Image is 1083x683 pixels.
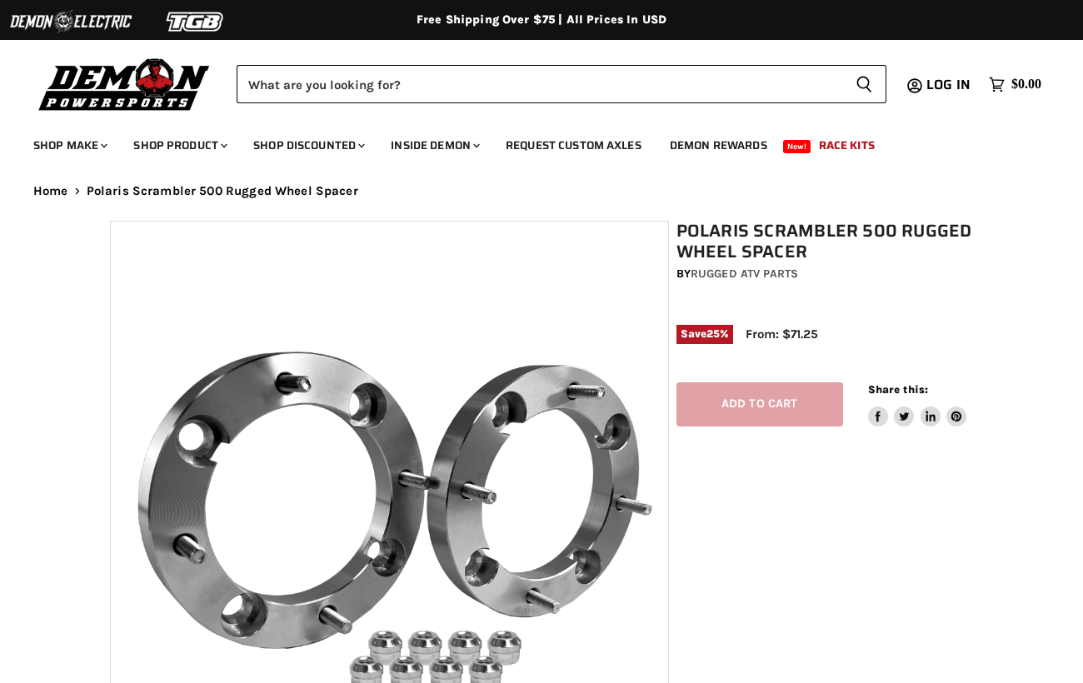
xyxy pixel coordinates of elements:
span: Log in [926,74,971,95]
h1: Polaris Scrambler 500 Rugged Wheel Spacer [676,221,981,262]
a: Demon Rewards [657,128,780,162]
a: $0.00 [981,72,1050,97]
div: by [676,265,981,283]
a: Request Custom Axles [493,128,654,162]
img: TGB Logo 2 [133,6,258,37]
span: From: $71.25 [746,327,818,341]
span: 25 [706,327,720,340]
a: Rugged ATV Parts [691,267,798,281]
form: Product [237,65,886,103]
button: Search [842,65,886,103]
a: Race Kits [806,128,887,162]
span: New! [783,140,811,153]
a: Inside Demon [378,128,490,162]
span: Polaris Scrambler 500 Rugged Wheel Spacer [87,184,358,198]
img: Demon Electric Logo 2 [8,6,133,37]
a: Shop Make [21,128,117,162]
img: Demon Powersports [33,54,216,113]
ul: Main menu [21,122,1037,162]
aside: Share this: [868,382,967,426]
a: Shop Discounted [241,128,375,162]
a: Log in [919,77,981,92]
a: Home [33,184,68,198]
input: Search [237,65,842,103]
span: Save % [676,325,733,343]
a: Shop Product [121,128,237,162]
span: Share this: [868,383,928,396]
span: $0.00 [1011,77,1041,92]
